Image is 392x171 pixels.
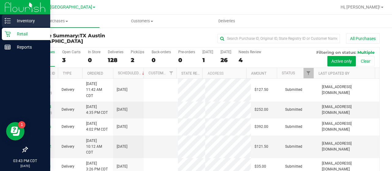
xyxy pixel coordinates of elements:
span: $252.00 [254,107,268,113]
a: Status [282,71,295,75]
a: Filter [303,68,314,78]
p: [DATE] [3,164,47,168]
a: Scheduled [118,71,146,75]
div: 3 [62,57,81,64]
span: [DATE] 4:35 PM CDT [86,104,108,116]
span: [DATE] [117,144,127,150]
span: Purchases [15,18,100,24]
button: Active only [327,56,356,66]
span: [DATE] 4:02 PM CDT [86,121,108,132]
div: [DATE] [202,50,213,54]
span: $121.50 [254,144,268,150]
span: Delivery [62,87,74,93]
span: Delivery [62,164,74,169]
span: Customers [100,18,184,24]
span: Delivery [62,144,74,150]
div: Open Carts [62,50,81,54]
span: [DATE] [117,107,127,113]
a: Type [63,71,72,76]
span: Delivery [62,107,74,113]
div: Deliveries [108,50,123,54]
span: [DATE] [117,164,127,169]
iframe: Resource center unread badge [18,121,25,128]
div: 1 [202,57,213,64]
span: Submitted [285,124,302,130]
span: [DATE] [117,124,127,130]
span: Submitted [285,144,302,150]
div: 2 [131,57,144,64]
span: Submitted [285,164,302,169]
iframe: Resource center [6,122,24,140]
inline-svg: Retail [5,31,11,37]
span: Submitted [285,87,302,93]
span: [DATE] [117,87,127,93]
div: 0 [178,57,195,64]
a: State Registry ID [181,71,213,76]
span: [EMAIL_ADDRESS][DOMAIN_NAME] [322,104,376,116]
span: $127.50 [254,87,268,93]
span: [DATE] 10:12 AM CDT [86,138,109,156]
a: Last Updated By [318,71,349,76]
span: [EMAIL_ADDRESS][DOMAIN_NAME] [322,141,376,152]
div: In Store [88,50,100,54]
div: Back-orders [152,50,171,54]
span: Deliveries [210,18,243,24]
div: Needs Review [239,50,261,54]
div: 128 [108,57,123,64]
span: Multiple [357,50,375,55]
div: 0 [88,57,100,64]
a: Customers [100,15,184,28]
a: Ordered [87,71,103,76]
input: Search Purchase ID, Original ID, State Registry ID or Customer Name... [217,34,340,43]
a: Filter [166,68,176,78]
p: 03:43 PM CDT [3,158,47,164]
span: [EMAIL_ADDRESS][DOMAIN_NAME] [322,121,376,132]
span: Filtering on status: [316,50,356,55]
span: Delivery [62,124,74,130]
span: [EMAIL_ADDRESS][DOMAIN_NAME] [322,84,376,96]
a: Purchases [15,15,100,28]
span: TX Austin [GEOGRAPHIC_DATA] [30,5,92,10]
th: Address [202,68,246,79]
a: Customer [149,71,168,75]
span: TX Austin [GEOGRAPHIC_DATA] [27,33,105,44]
button: Clear [357,56,375,66]
div: PickUps [131,50,144,54]
h3: Purchase Summary: [27,33,145,44]
p: Retail [11,30,47,38]
div: 0 [152,57,171,64]
button: All Purchases [346,33,380,44]
p: Reports [11,43,47,51]
a: Amount [251,71,266,76]
inline-svg: Reports [5,44,11,50]
div: Pre-orders [178,50,195,54]
inline-svg: Inventory [5,18,11,24]
p: Inventory [11,17,47,24]
span: $392.00 [254,124,268,130]
span: $35.00 [254,164,266,169]
div: [DATE] [221,50,231,54]
span: Submitted [285,107,302,113]
div: 26 [221,57,231,64]
a: Deliveries [184,15,269,28]
span: [DATE] 11:42 AM CDT [86,81,109,99]
div: 4 [239,57,261,64]
span: Hi, [PERSON_NAME]! [341,5,380,9]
